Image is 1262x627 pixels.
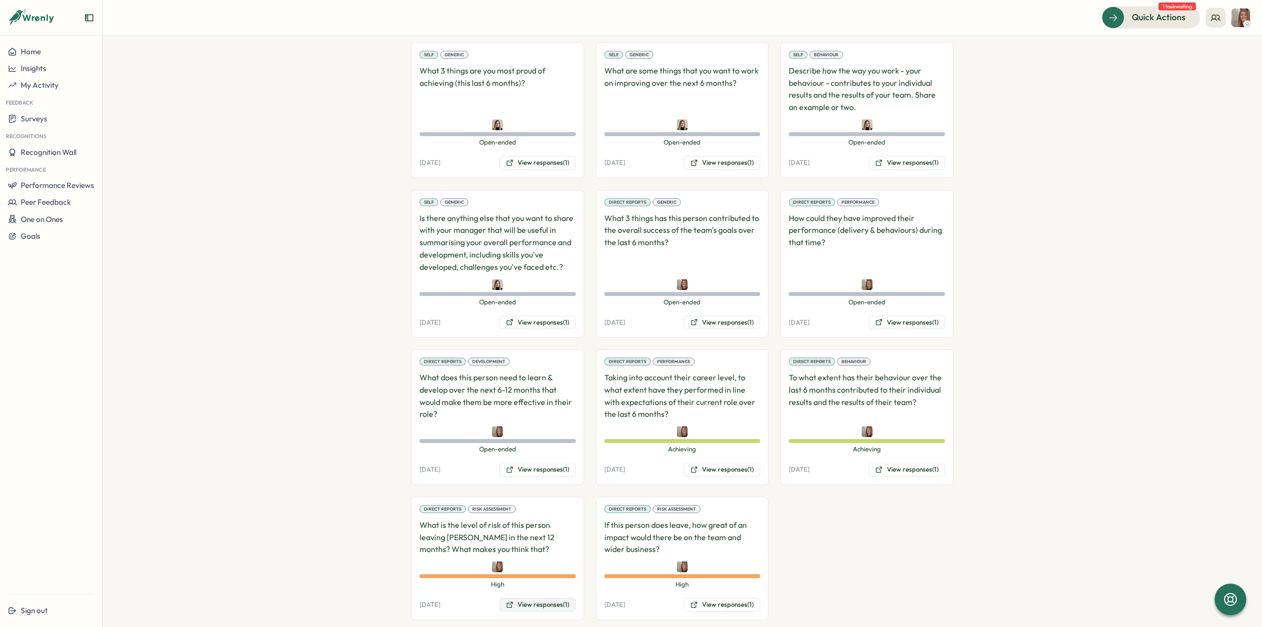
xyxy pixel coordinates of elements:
img: Amber Constable [492,561,503,572]
span: Recognition Wall [21,148,76,157]
button: View responses(1) [684,463,760,477]
button: View responses(1) [684,598,760,612]
img: Amber Constable [677,561,688,572]
span: 1 task waiting [1158,2,1196,10]
span: High [420,580,576,589]
div: Risk Assessment [468,505,516,513]
span: Achieving [604,445,761,454]
img: Amber Constable [492,426,503,437]
p: What does this person need to learn & develop over the next 6-12 months that would make them be m... [420,371,576,420]
span: Quick Actions [1132,11,1186,24]
button: View responses(1) [499,156,576,170]
p: Describe how the way you work - your behaviour - contributes to your individual results and the r... [789,65,945,113]
img: Martyna Carroll [677,119,688,130]
span: Open-ended [420,298,576,307]
div: Self [420,198,438,206]
div: Direct Reports [604,358,651,366]
p: [DATE] [420,158,440,167]
span: Achieving [789,445,945,454]
p: [DATE] [604,465,625,474]
button: View responses(1) [499,463,576,477]
div: Self [604,51,623,59]
button: Expand sidebar [84,13,94,23]
div: Direct Reports [420,505,466,513]
span: Open-ended [789,138,945,147]
span: Open-ended [604,138,761,147]
span: Sign out [21,606,48,615]
p: What 3 things are you most proud of achieving (this last 6 months)? [420,65,576,113]
img: Amber Constable [677,426,688,437]
img: Amber Constable [862,279,873,290]
span: Peer Feedback [21,197,71,207]
div: Self [420,51,438,59]
div: Generic [653,198,681,206]
button: View responses(1) [869,156,945,170]
p: [DATE] [420,600,440,609]
div: Direct Reports [789,198,835,206]
button: View responses(1) [499,316,576,330]
img: Martyna Carroll [492,279,503,290]
div: Direct Reports [604,198,651,206]
img: Amber Constable [1231,8,1250,27]
p: [DATE] [789,318,809,327]
span: Insights [21,64,46,73]
div: Performance [653,358,695,366]
span: Goals [21,231,40,241]
span: High [604,580,761,589]
span: Open-ended [420,138,576,147]
button: View responses(1) [684,156,760,170]
img: Amber Constable [862,426,873,437]
span: Home [21,47,41,56]
p: If this person does leave, how great of an impact would there be on the team and wider business? [604,519,761,555]
div: Generic [440,198,468,206]
p: Is there anything else that you want to share with your manager that will be useful in summarisin... [420,212,576,273]
p: To what extent has their behaviour over the last 6 months contributed to their individual results... [789,371,945,420]
span: Performance Reviews [21,181,94,190]
button: View responses(1) [684,316,760,330]
p: What is the level of risk of this person leaving [PERSON_NAME] in the next 12 months? What makes ... [420,519,576,555]
button: Quick Actions [1102,6,1200,28]
div: Risk Assessment [653,505,701,513]
div: Performance [837,198,879,206]
div: Generic [625,51,653,59]
div: Generic [440,51,468,59]
span: One on Ones [21,215,63,224]
div: Behaviour [809,51,843,59]
span: Open-ended [604,298,761,307]
p: [DATE] [604,600,625,609]
p: [DATE] [604,158,625,167]
button: View responses(1) [869,316,945,330]
p: What 3 things has this person contributed to the overall success of the team's goals over the las... [604,212,761,273]
span: Open-ended [789,298,945,307]
img: Martyna Carroll [862,119,873,130]
p: [DATE] [420,318,440,327]
button: View responses(1) [499,598,576,612]
div: Behaviour [837,358,871,366]
div: Direct Reports [789,358,835,366]
p: How could they have improved their performance (delivery & behaviours) during that time? [789,212,945,273]
p: Taking into account their career level, to what extent have they performed in line with expectati... [604,371,761,420]
div: Direct Reports [604,505,651,513]
span: Surveys [21,114,47,123]
img: Martyna Carroll [492,119,503,130]
div: Direct Reports [420,358,466,366]
span: Open-ended [420,445,576,454]
span: My Activity [21,80,59,90]
p: [DATE] [789,465,809,474]
img: Amber Constable [677,279,688,290]
p: [DATE] [420,465,440,474]
div: Self [789,51,807,59]
p: What are some things that you want to work on improving over the next 6 months? [604,65,761,113]
button: View responses(1) [869,463,945,477]
p: [DATE] [604,318,625,327]
div: Development [468,358,510,366]
p: [DATE] [789,158,809,167]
